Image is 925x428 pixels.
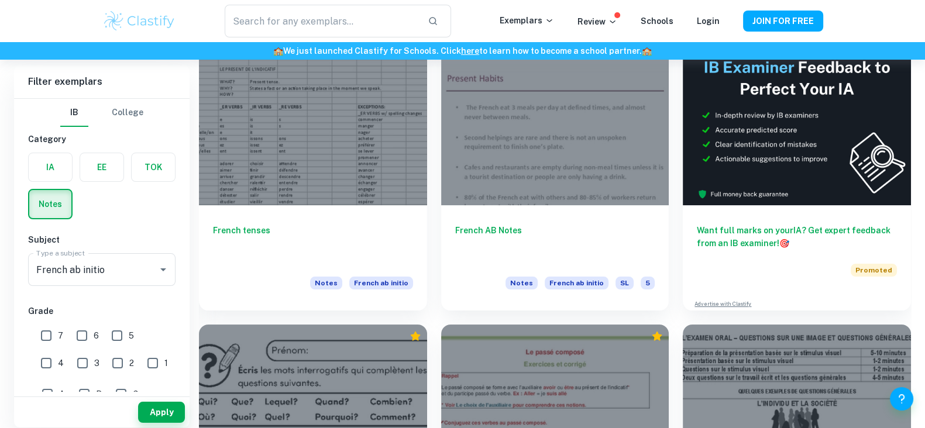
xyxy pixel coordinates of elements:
button: Help and Feedback [890,387,913,410]
span: 7 [58,329,63,342]
button: College [112,99,143,127]
span: 🏫 [642,46,652,56]
a: Advertise with Clastify [694,300,751,308]
button: EE [80,153,123,181]
span: B [96,388,102,401]
a: Login [697,16,720,26]
a: Want full marks on yourIA? Get expert feedback from an IB examiner!PromotedAdvertise with Clastify [683,34,911,310]
button: TOK [132,153,175,181]
h6: We just launched Clastify for Schools. Click to learn how to become a school partner. [2,44,923,57]
label: Type a subject [36,248,85,258]
div: Filter type choice [60,99,143,127]
div: Premium [651,330,663,342]
span: 3 [94,357,99,370]
h6: Want full marks on your IA ? Get expert feedback from an IB examiner! [697,224,897,250]
span: French ab initio [545,277,608,289]
span: 4 [58,357,64,370]
button: Apply [138,402,185,423]
span: A [59,388,65,401]
span: 5 [129,329,134,342]
a: Schools [641,16,673,26]
p: Review [577,15,617,28]
h6: Filter exemplars [14,65,190,98]
button: Open [155,261,171,278]
button: IA [29,153,72,181]
span: 6 [94,329,99,342]
span: 1 [164,357,168,370]
span: 🏫 [273,46,283,56]
span: Promoted [851,264,897,277]
button: JOIN FOR FREE [743,11,823,32]
a: French tensesNotesFrench ab initio [199,34,427,310]
h6: French tenses [213,224,413,263]
span: French ab initio [349,277,413,289]
img: Thumbnail [683,34,911,205]
button: Notes [29,190,71,218]
img: Clastify logo [102,9,177,33]
input: Search for any exemplars... [225,5,418,37]
a: here [461,46,479,56]
div: Premium [410,330,421,342]
h6: Subject [28,233,176,246]
span: Notes [506,277,538,289]
h6: French AB Notes [455,224,655,263]
button: IB [60,99,88,127]
h6: Category [28,133,176,146]
a: French AB NotesNotesFrench ab initioSL5 [441,34,669,310]
h6: Grade [28,305,176,317]
p: Exemplars [500,14,554,27]
span: 2 [129,357,134,370]
span: 5 [641,277,655,289]
span: SL [615,277,634,289]
span: C [133,388,139,401]
span: Notes [310,277,342,289]
span: 🎯 [779,239,789,248]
